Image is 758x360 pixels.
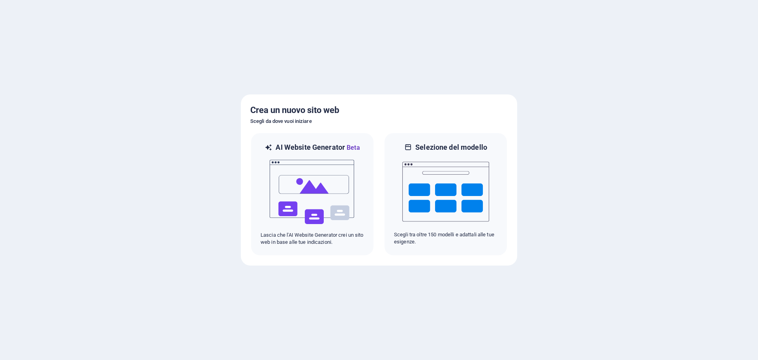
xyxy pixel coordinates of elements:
[250,117,508,126] h6: Scegli da dove vuoi iniziare
[276,143,360,153] h6: AI Website Generator
[384,132,508,256] div: Selezione del modelloScegli tra oltre 150 modelli e adattali alle tue esigenze.
[345,144,360,151] span: Beta
[250,104,508,117] h5: Crea un nuovo sito web
[394,231,497,245] p: Scegli tra oltre 150 modelli e adattali alle tue esigenze.
[415,143,487,152] h6: Selezione del modello
[250,132,374,256] div: AI Website GeneratorBetaaiLascia che l'AI Website Generator crei un sito web in base alle tue ind...
[261,232,364,246] p: Lascia che l'AI Website Generator crei un sito web in base alle tue indicazioni.
[269,153,356,232] img: ai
